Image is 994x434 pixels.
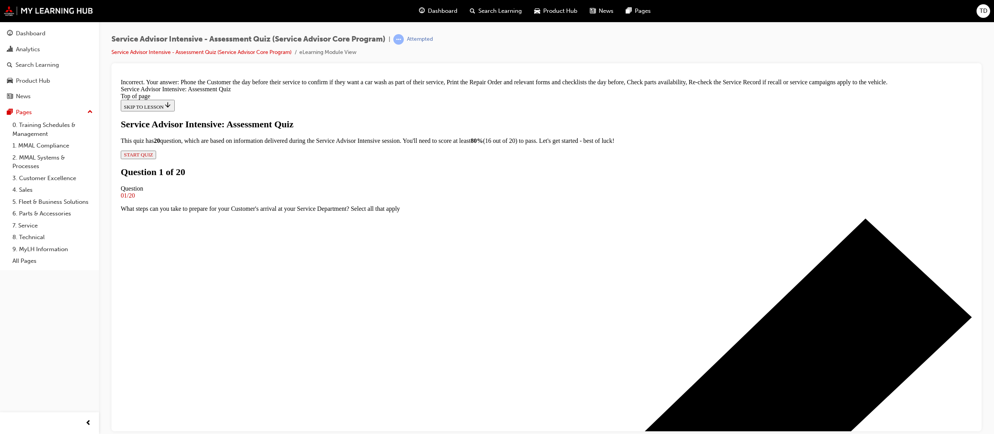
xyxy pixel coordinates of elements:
[413,3,464,19] a: guage-iconDashboard
[3,130,855,137] p: What steps can you take to prepare for your Customer's arrival at your Service Department? Select...
[3,25,96,105] button: DashboardAnalyticsSearch LearningProduct HubNews
[470,6,475,16] span: search-icon
[9,208,96,220] a: 6. Parts & Accessories
[3,58,96,72] a: Search Learning
[3,17,855,24] div: Top of page
[528,3,584,19] a: car-iconProduct Hub
[9,119,96,140] a: 0. Training Schedules & Management
[9,243,96,255] a: 9. MyLH Information
[353,62,365,68] strong: 80%
[3,74,96,88] a: Product Hub
[16,29,45,38] div: Dashboard
[16,76,50,85] div: Product Hub
[419,6,425,16] span: guage-icon
[7,30,13,37] span: guage-icon
[478,7,522,16] span: Search Learning
[9,220,96,232] a: 7. Service
[3,116,855,123] div: 01/20
[3,105,96,120] button: Pages
[6,28,54,34] span: SKIP TO LESSON
[299,48,356,57] li: eLearning Module View
[7,62,12,69] span: search-icon
[3,3,855,10] div: Incorrect. Your answer: Phone the Customer the day before their service to confirm if they want a...
[543,7,577,16] span: Product Hub
[980,7,987,16] span: TD
[9,196,96,208] a: 5. Fleet & Business Solutions
[635,7,651,16] span: Pages
[87,107,93,117] span: up-icon
[7,46,13,53] span: chart-icon
[428,7,457,16] span: Dashboard
[977,4,990,18] button: TD
[7,78,13,85] span: car-icon
[4,6,93,16] img: mmal
[626,6,632,16] span: pages-icon
[464,3,528,19] a: search-iconSearch Learning
[3,91,855,102] h1: Question 1 of 20
[9,172,96,184] a: 3. Customer Excellence
[534,6,540,16] span: car-icon
[407,36,433,43] div: Attempted
[3,26,96,41] a: Dashboard
[620,3,657,19] a: pages-iconPages
[584,3,620,19] a: news-iconNews
[3,62,855,69] p: This quiz has question, which are based on information delivered during the Service Advisor Inten...
[16,108,32,117] div: Pages
[9,231,96,243] a: 8. Technical
[599,7,613,16] span: News
[389,35,390,44] span: |
[111,35,386,44] span: Service Advisor Intensive - Assessment Quiz (Service Advisor Core Program)
[7,93,13,100] span: news-icon
[85,418,91,428] span: prev-icon
[36,62,42,68] strong: 20
[9,184,96,196] a: 4. Sales
[3,24,57,36] button: SKIP TO LESSON
[3,109,855,116] div: Question
[9,255,96,267] a: All Pages
[3,42,96,57] a: Analytics
[6,76,35,82] span: START QUIZ
[111,49,292,56] a: Service Advisor Intensive - Assessment Quiz (Service Advisor Core Program)
[16,61,59,69] div: Search Learning
[16,92,31,101] div: News
[3,43,855,54] div: Service Advisor Intensive: Assessment Quiz
[9,152,96,172] a: 2. MMAL Systems & Processes
[16,45,40,54] div: Analytics
[590,6,596,16] span: news-icon
[3,10,855,17] div: Service Advisor Intensive: Assessment Quiz
[7,109,13,116] span: pages-icon
[393,34,404,45] span: learningRecordVerb_ATTEMPT-icon
[3,89,96,104] a: News
[9,140,96,152] a: 1. MMAL Compliance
